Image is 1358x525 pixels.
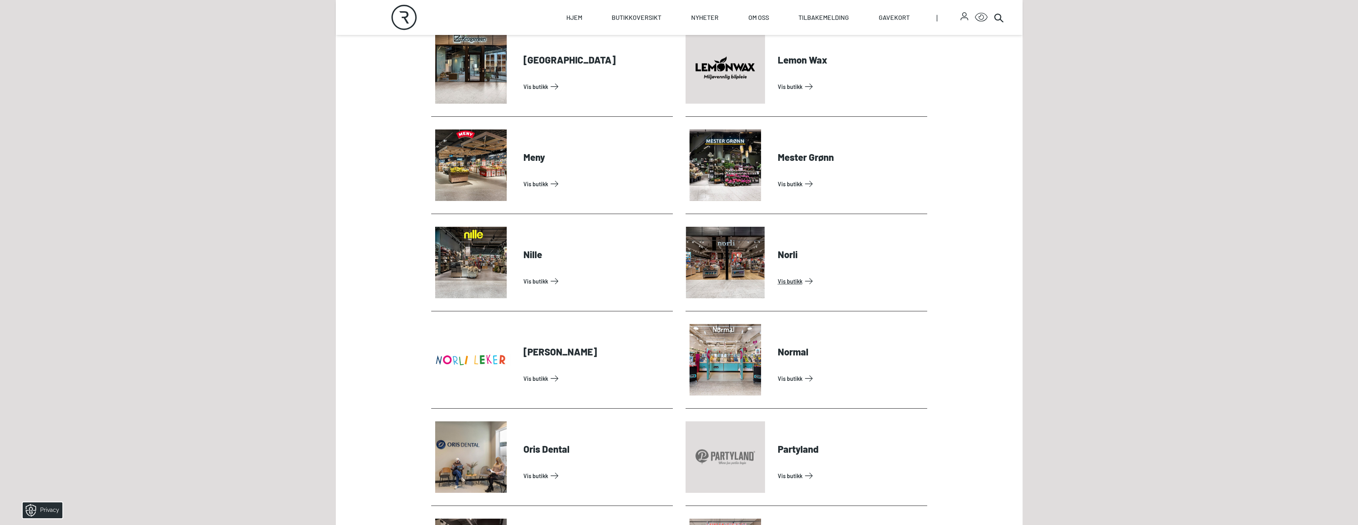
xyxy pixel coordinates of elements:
[975,11,988,24] button: Open Accessibility Menu
[778,178,924,190] a: Vis Butikk: Mester Grønn
[778,80,924,93] a: Vis Butikk: Lemon Wax
[523,80,670,93] a: Vis Butikk: Krogsveen
[778,469,924,482] a: Vis Butikk: Partyland
[778,275,924,288] a: Vis Butikk: Norli
[8,500,73,521] iframe: Manage Preferences
[523,372,670,385] a: Vis Butikk: Norli Leker
[523,469,670,482] a: Vis Butikk: Oris Dental
[778,372,924,385] a: Vis Butikk: Normal
[523,275,670,288] a: Vis Butikk: Nille
[523,178,670,190] a: Vis Butikk: Meny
